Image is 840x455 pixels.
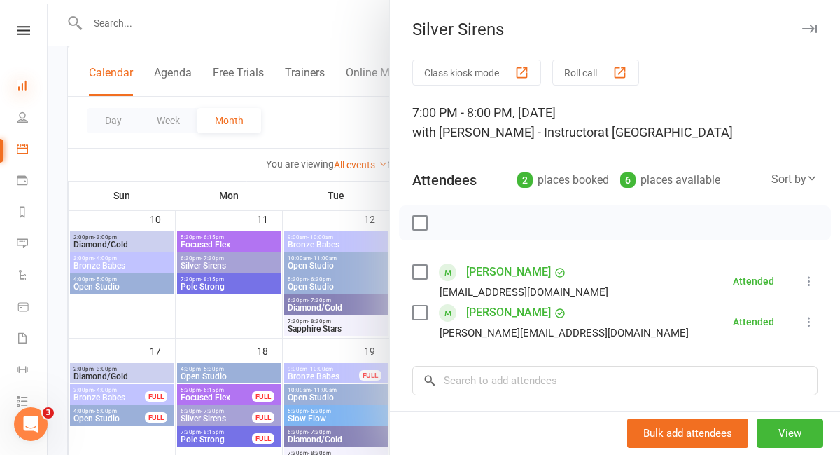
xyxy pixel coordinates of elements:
[17,135,48,166] a: Calendar
[440,324,689,342] div: [PERSON_NAME][EMAIL_ADDRESS][DOMAIN_NAME]
[17,292,48,324] a: Product Sales
[466,261,551,283] a: [PERSON_NAME]
[466,301,551,324] a: [PERSON_NAME]
[517,172,533,188] div: 2
[733,317,774,327] div: Attended
[17,103,48,135] a: People
[412,366,818,395] input: Search to add attendees
[517,170,609,190] div: places booked
[440,283,608,301] div: [EMAIL_ADDRESS][DOMAIN_NAME]
[733,276,774,286] div: Attended
[771,170,818,189] div: Sort by
[17,198,48,229] a: Reports
[14,407,48,441] iframe: Intercom live chat
[620,172,636,188] div: 6
[620,170,720,190] div: places available
[390,20,840,39] div: Silver Sirens
[17,72,48,103] a: Dashboard
[412,60,541,86] button: Class kiosk mode
[627,419,748,448] button: Bulk add attendees
[757,419,823,448] button: View
[412,125,598,140] span: with [PERSON_NAME] - Instructor
[43,407,54,419] span: 3
[412,103,818,142] div: 7:00 PM - 8:00 PM, [DATE]
[598,125,733,140] span: at [GEOGRAPHIC_DATA]
[552,60,639,86] button: Roll call
[17,166,48,198] a: Payments
[412,170,477,190] div: Attendees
